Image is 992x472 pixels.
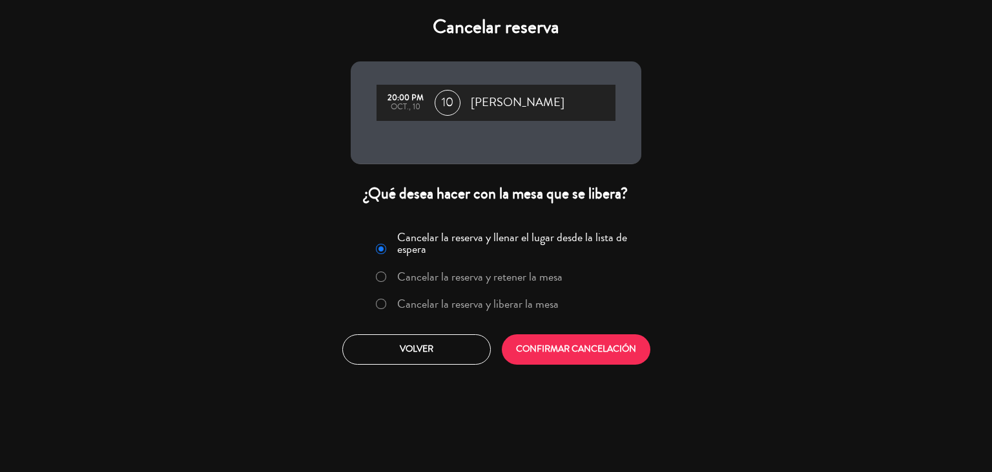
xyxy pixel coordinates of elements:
div: oct., 10 [383,103,428,112]
label: Cancelar la reserva y llenar el lugar desde la lista de espera [397,231,634,255]
button: CONFIRMAR CANCELACIÓN [502,334,650,365]
h4: Cancelar reserva [351,16,641,39]
span: 10 [435,90,460,116]
span: [PERSON_NAME] [471,93,564,113]
label: Cancelar la reserva y liberar la mesa [397,298,559,310]
button: Volver [342,334,491,365]
div: ¿Qué desea hacer con la mesa que se libera? [351,184,641,204]
label: Cancelar la reserva y retener la mesa [397,271,563,283]
div: 20:00 PM [383,94,428,103]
